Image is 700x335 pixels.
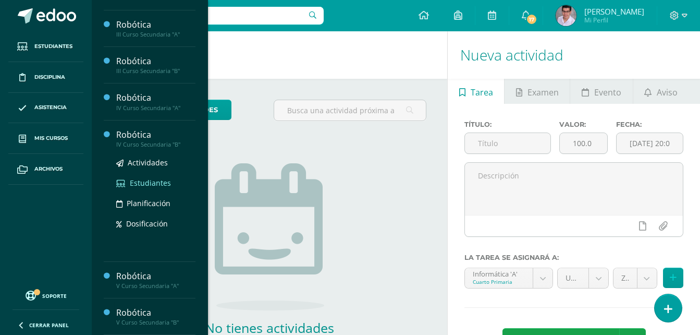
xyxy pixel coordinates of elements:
[127,198,170,208] span: Planificación
[594,80,621,105] span: Evento
[473,278,525,285] div: Cuarto Primaria
[505,79,570,104] a: Examen
[34,165,63,173] span: Archivos
[584,16,644,25] span: Mi Perfil
[116,218,195,230] a: Dosificación
[116,92,195,104] div: Robótica
[34,42,72,51] span: Estudiantes
[34,103,67,112] span: Asistencia
[116,129,195,141] div: Robótica
[8,62,83,93] a: Disciplina
[116,197,195,209] a: Planificación
[116,282,195,290] div: V Curso Secundaria "A"
[116,67,195,75] div: III Curso Secundaria "B"
[116,157,195,169] a: Actividades
[8,93,83,124] a: Asistencia
[8,123,83,154] a: Mis cursos
[116,19,195,38] a: RobóticaIII Curso Secundaria "A"
[116,270,195,282] div: Robótica
[526,14,537,25] span: 17
[116,104,195,112] div: IV Curso Secundaria "A"
[29,321,69,329] span: Cerrar panel
[8,31,83,62] a: Estudiantes
[570,79,632,104] a: Evento
[460,31,687,79] h1: Nueva actividad
[584,6,644,17] span: [PERSON_NAME]
[465,133,550,153] input: Título
[527,80,559,105] span: Examen
[559,121,608,128] label: Valor:
[116,55,195,67] div: Robótica
[116,19,195,31] div: Robótica
[42,292,67,300] span: Soporte
[99,7,324,25] input: Busca un usuario...
[556,5,576,26] img: fa2f4b38bf702924aa7a159777c1e075.png
[633,79,689,104] a: Aviso
[215,163,324,310] img: no_activities.png
[566,268,581,288] span: Unidad 4
[560,133,607,153] input: Puntos máximos
[116,31,195,38] div: III Curso Secundaria "A"
[621,268,629,288] span: Zona (100.0%)
[617,133,683,153] input: Fecha de entrega
[657,80,678,105] span: Aviso
[34,134,68,142] span: Mis cursos
[8,154,83,185] a: Archivos
[274,100,426,121] input: Busca una actividad próxima aquí...
[558,268,608,288] a: Unidad 4
[126,219,168,229] span: Dosificación
[116,141,195,148] div: IV Curso Secundaria "B"
[116,129,195,148] a: RobóticaIV Curso Secundaria "B"
[616,121,683,128] label: Fecha:
[13,288,79,302] a: Soporte
[464,254,683,261] label: La tarea se asignará a:
[465,268,552,288] a: Informática 'A'Cuarto Primaria
[473,268,525,278] div: Informática 'A'
[448,79,504,104] a: Tarea
[130,178,171,188] span: Estudiantes
[471,80,493,105] span: Tarea
[34,73,65,81] span: Disciplina
[116,270,195,290] a: RobóticaV Curso Secundaria "A"
[128,158,168,167] span: Actividades
[104,31,435,79] h1: Actividades
[464,121,551,128] label: Título:
[116,55,195,75] a: RobóticaIII Curso Secundaria "B"
[116,92,195,111] a: RobóticaIV Curso Secundaria "A"
[116,177,195,189] a: Estudiantes
[613,268,657,288] a: Zona (100.0%)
